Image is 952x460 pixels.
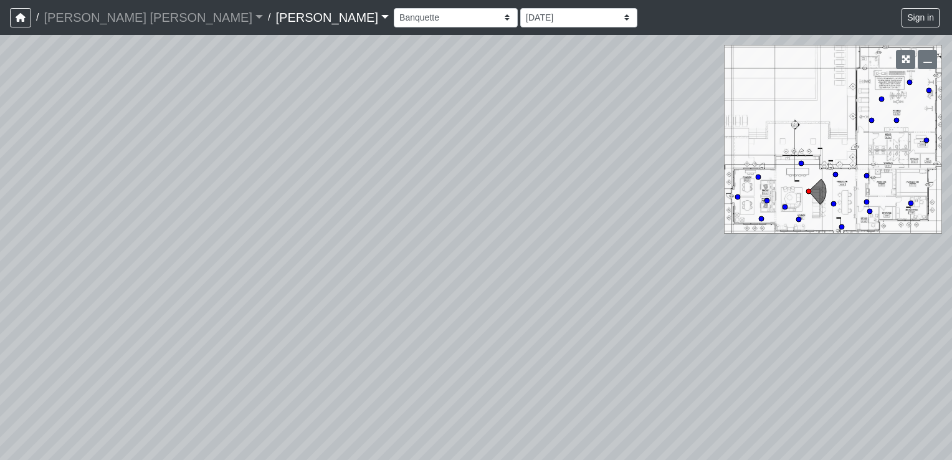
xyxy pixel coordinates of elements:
[44,5,263,30] a: [PERSON_NAME] [PERSON_NAME]
[9,435,83,460] iframe: Ybug feedback widget
[902,8,940,27] button: Sign in
[31,5,44,30] span: /
[276,5,389,30] a: [PERSON_NAME]
[263,5,275,30] span: /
